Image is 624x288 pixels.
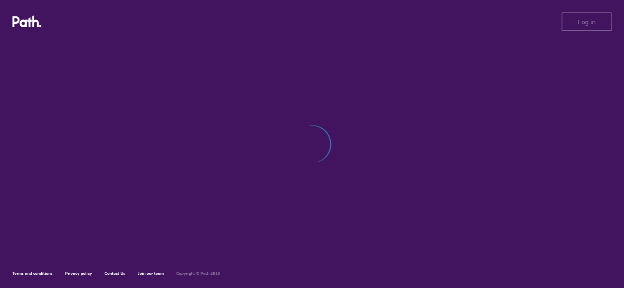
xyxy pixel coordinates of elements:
a: Contact Us [105,271,125,276]
a: Terms and conditions [12,271,53,276]
a: Privacy policy [65,271,92,276]
a: Join our team [138,271,164,276]
span: Log in [578,18,596,25]
button: Log in [562,12,612,31]
h6: Copyright © Path 2018 [176,271,220,276]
